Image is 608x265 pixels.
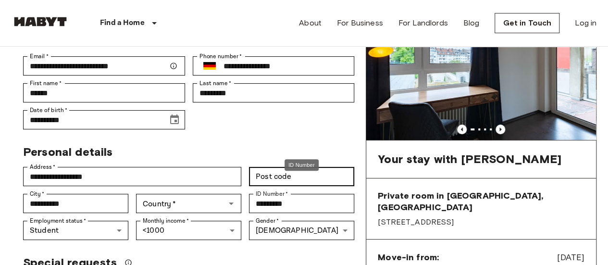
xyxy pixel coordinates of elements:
label: Date of birth [30,106,67,114]
div: City [23,194,128,213]
button: Open [224,197,238,210]
div: Post code [249,167,354,186]
label: City [30,189,45,198]
span: Personal details [23,145,112,159]
a: Blog [463,17,480,29]
span: Move-in from: [378,252,439,263]
img: Habyt [12,17,69,26]
span: [DATE] [557,251,584,264]
label: Gender [256,216,279,225]
label: Employment status [30,216,87,225]
svg: Make sure your email is correct — we'll send your booking details there. [170,62,177,70]
div: Email [23,56,185,76]
a: For Business [337,17,383,29]
span: Private room in [GEOGRAPHIC_DATA], [GEOGRAPHIC_DATA] [378,190,584,213]
a: About [299,17,322,29]
div: Last name [193,83,355,102]
div: ID Number [249,194,354,213]
button: Select country [199,56,220,76]
span: [STREET_ADDRESS] [378,217,584,227]
a: For Landlords [398,17,448,29]
div: First name [23,83,185,102]
label: ID Number [256,189,288,198]
button: Choose date, selected date is May 3, 2006 [165,110,184,129]
span: Your stay with [PERSON_NAME] [378,152,561,166]
button: Previous image [496,125,505,134]
img: Germany [203,62,216,70]
label: Monthly income [143,216,189,225]
label: Address [30,163,56,171]
label: Phone number [199,52,242,61]
div: <1000 [136,221,241,240]
div: Address [23,167,241,186]
a: Get in Touch [495,13,559,33]
label: First name [30,79,62,88]
div: Student [23,221,128,240]
a: Log in [575,17,596,29]
label: Last name [199,79,232,88]
div: [DEMOGRAPHIC_DATA] [249,221,354,240]
label: Email [30,52,49,61]
p: Find a Home [100,17,145,29]
div: ID Number [285,159,319,171]
button: Previous image [457,125,467,134]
